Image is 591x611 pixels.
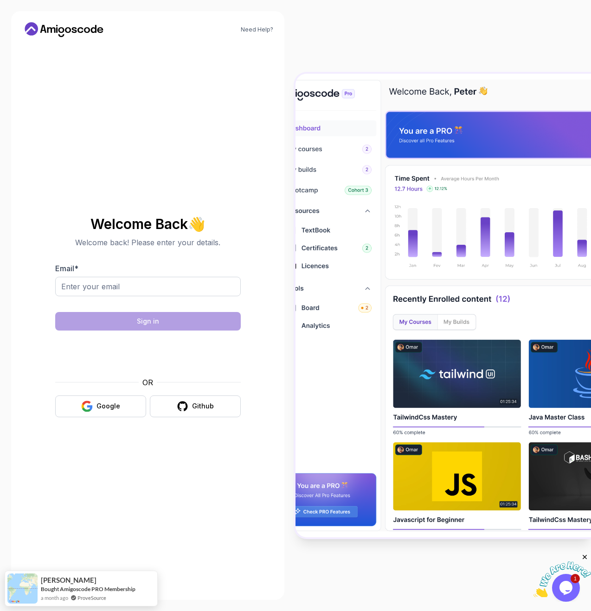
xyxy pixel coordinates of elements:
[188,216,205,231] span: 👋
[137,317,159,326] div: Sign in
[55,395,146,417] button: Google
[41,586,59,592] span: Bought
[142,377,153,388] p: OR
[55,312,241,331] button: Sign in
[41,576,96,584] span: [PERSON_NAME]
[295,74,591,537] img: Amigoscode Dashboard
[533,553,591,597] iframe: chat widget
[22,22,106,37] a: Home link
[241,26,273,33] a: Need Help?
[55,277,241,296] input: Enter your email
[60,586,135,592] a: Amigoscode PRO Membership
[96,401,120,411] div: Google
[192,401,214,411] div: Github
[41,594,68,602] span: a month ago
[77,594,106,602] a: ProveSource
[150,395,241,417] button: Github
[55,264,78,273] label: Email *
[7,573,38,604] img: provesource social proof notification image
[55,216,241,231] h2: Welcome Back
[78,336,218,371] iframe: Widget containing checkbox for hCaptcha security challenge
[55,237,241,248] p: Welcome back! Please enter your details.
